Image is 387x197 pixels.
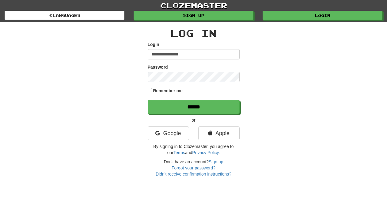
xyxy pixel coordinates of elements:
[153,88,183,94] label: Remember me
[134,11,253,20] a: Sign up
[173,150,185,155] a: Terms
[198,126,240,140] a: Apple
[148,64,168,70] label: Password
[156,172,231,176] a: Didn't receive confirmation instructions?
[209,159,223,164] a: Sign up
[148,159,240,177] div: Don't have an account?
[192,150,218,155] a: Privacy Policy
[263,11,382,20] a: Login
[148,41,159,47] label: Login
[172,165,215,170] a: Forgot your password?
[148,117,240,123] p: or
[148,126,189,140] a: Google
[148,143,240,156] p: By signing in to Clozemaster, you agree to our and .
[5,11,124,20] a: Languages
[148,28,240,38] h2: Log In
